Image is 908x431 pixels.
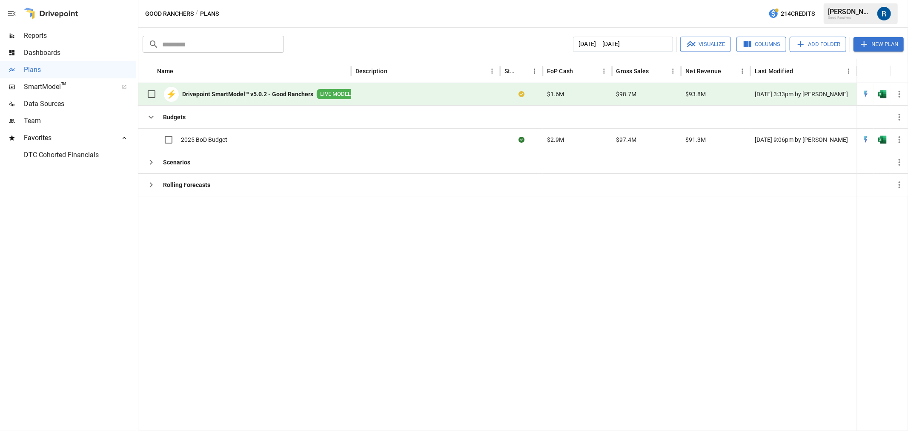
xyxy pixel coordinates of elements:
[547,135,564,144] span: $2.9M
[862,135,870,144] div: Open in Quick Edit
[878,135,887,144] div: Open in Excel
[828,16,872,20] div: Good Ranchers
[722,65,734,77] button: Sort
[24,99,136,109] span: Data Sources
[878,90,887,98] img: g5qfjXmAAAAABJRU5ErkJggg==
[862,90,870,98] img: quick-edit-flash.b8aec18c.svg
[317,90,354,98] span: LIVE MODEL
[518,90,524,98] div: Your plan has changes in Excel that are not reflected in the Drivepoint Data Warehouse, select "S...
[750,83,857,106] div: [DATE] 3:33pm by [PERSON_NAME]
[828,8,872,16] div: [PERSON_NAME]
[878,135,887,144] img: g5qfjXmAAAAABJRU5ErkJggg==
[616,90,637,98] span: $98.7M
[843,65,855,77] button: Last Modified column menu
[182,90,313,98] b: Drivepoint SmartModel™ v5.0.2 - Good Ranchers
[736,37,786,52] button: Columns
[61,80,67,91] span: ™
[667,65,679,77] button: Gross Sales column menu
[157,68,174,75] div: Name
[878,90,887,98] div: Open in Excel
[574,65,586,77] button: Sort
[164,87,179,102] div: ⚡
[24,48,136,58] span: Dashboards
[794,65,806,77] button: Sort
[680,37,731,52] button: Visualize
[598,65,610,77] button: EoP Cash column menu
[573,37,673,52] button: [DATE] – [DATE]
[790,37,846,52] button: Add Folder
[854,37,904,52] button: New Plan
[24,133,112,143] span: Favorites
[750,128,857,151] div: [DATE] 9:06pm by [PERSON_NAME]
[650,65,662,77] button: Sort
[862,135,870,144] img: quick-edit-flash.b8aec18c.svg
[24,150,136,160] span: DTC Cohorted Financials
[616,68,649,75] div: Gross Sales
[547,90,564,98] span: $1.6M
[877,7,891,20] img: Roman Romero
[388,65,400,77] button: Sort
[685,68,721,75] div: Net Revenue
[765,6,818,22] button: 214Credits
[181,135,227,144] span: 2025 BoD Budget
[24,116,136,126] span: Team
[872,2,896,26] button: Roman Romero
[145,9,194,19] button: Good Ranchers
[486,65,498,77] button: Description column menu
[24,65,136,75] span: Plans
[24,31,136,41] span: Reports
[163,181,210,189] b: Rolling Forecasts
[175,65,186,77] button: Sort
[781,9,815,19] span: 214 Credits
[862,90,870,98] div: Open in Quick Edit
[755,68,793,75] div: Last Modified
[685,90,706,98] span: $93.8M
[547,68,573,75] div: EoP Cash
[529,65,541,77] button: Status column menu
[163,113,186,121] b: Budgets
[896,65,908,77] button: Sort
[616,135,637,144] span: $97.4M
[24,82,112,92] span: SmartModel
[736,65,748,77] button: Net Revenue column menu
[504,68,516,75] div: Status
[518,135,524,144] div: Sync complete
[163,158,190,167] b: Scenarios
[355,68,387,75] div: Description
[685,135,706,144] span: $91.3M
[195,9,198,19] div: /
[517,65,529,77] button: Sort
